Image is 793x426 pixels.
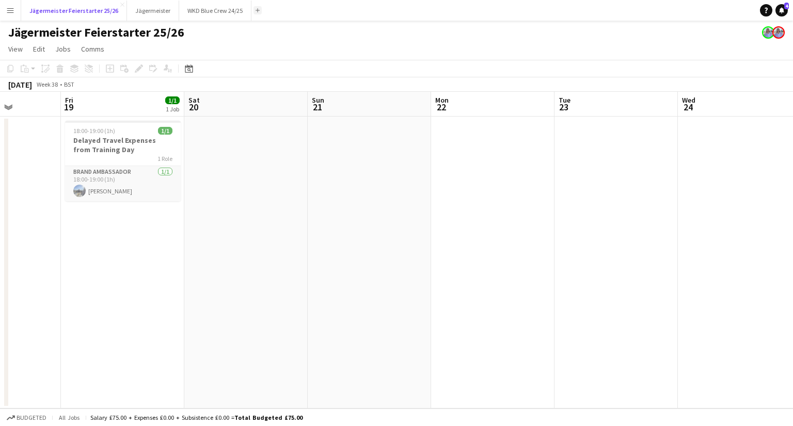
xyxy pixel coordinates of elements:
span: Jobs [55,44,71,54]
span: View [8,44,23,54]
a: Edit [29,42,49,56]
span: 1/1 [158,127,172,135]
span: 22 [434,101,449,113]
span: Comms [81,44,104,54]
app-card-role: Brand Ambassador1/118:00-19:00 (1h)[PERSON_NAME] [65,166,181,201]
h3: Delayed Travel Expenses from Training Day [65,136,181,154]
span: Total Budgeted £75.00 [234,414,303,421]
app-user-avatar: Lucy Hillier [772,26,785,39]
button: Jägermeister [127,1,179,21]
span: Wed [682,95,695,105]
span: 21 [310,101,324,113]
div: BST [64,80,74,88]
span: 23 [557,101,570,113]
span: Edit [33,44,45,54]
span: 1 Role [157,155,172,162]
app-job-card: 18:00-19:00 (1h)1/1Delayed Travel Expenses from Training Day1 RoleBrand Ambassador1/118:00-19:00 ... [65,121,181,201]
span: Sun [312,95,324,105]
button: WKD Blue Crew 24/25 [179,1,251,21]
a: View [4,42,27,56]
span: Sat [188,95,200,105]
a: Comms [77,42,108,56]
a: Jobs [51,42,75,56]
span: All jobs [57,414,82,421]
div: [DATE] [8,79,32,90]
span: Week 38 [34,80,60,88]
button: Budgeted [5,412,48,423]
div: 1 Job [166,105,179,113]
span: 24 [680,101,695,113]
span: 1/1 [165,96,180,104]
span: Mon [435,95,449,105]
span: Tue [559,95,570,105]
span: 18:00-19:00 (1h) [73,127,115,135]
span: Fri [65,95,73,105]
a: 4 [775,4,788,17]
button: Jägermeister Feierstarter 25/26 [21,1,127,21]
div: Salary £75.00 + Expenses £0.00 + Subsistence £0.00 = [90,414,303,421]
app-user-avatar: Lucy Hillier [762,26,774,39]
span: Budgeted [17,414,46,421]
span: 19 [64,101,73,113]
span: 20 [187,101,200,113]
h1: Jägermeister Feierstarter 25/26 [8,25,184,40]
span: 4 [784,3,789,9]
